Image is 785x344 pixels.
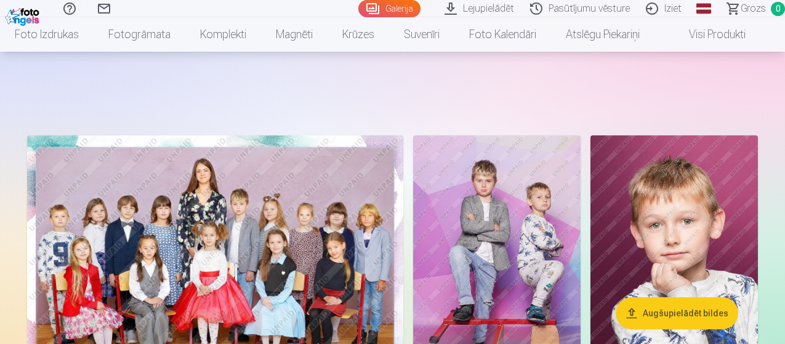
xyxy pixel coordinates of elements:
span: 0 [771,2,785,16]
a: Atslēgu piekariņi [551,17,654,52]
span: Grozs [741,1,766,16]
a: Fotogrāmata [94,17,185,52]
a: Suvenīri [389,17,454,52]
a: Magnēti [261,17,328,52]
a: Komplekti [185,17,261,52]
img: /fa1 [5,5,42,26]
a: Foto kalendāri [454,17,551,52]
a: Krūzes [328,17,389,52]
button: Augšupielādēt bildes [616,297,738,329]
a: Visi produkti [654,17,760,52]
